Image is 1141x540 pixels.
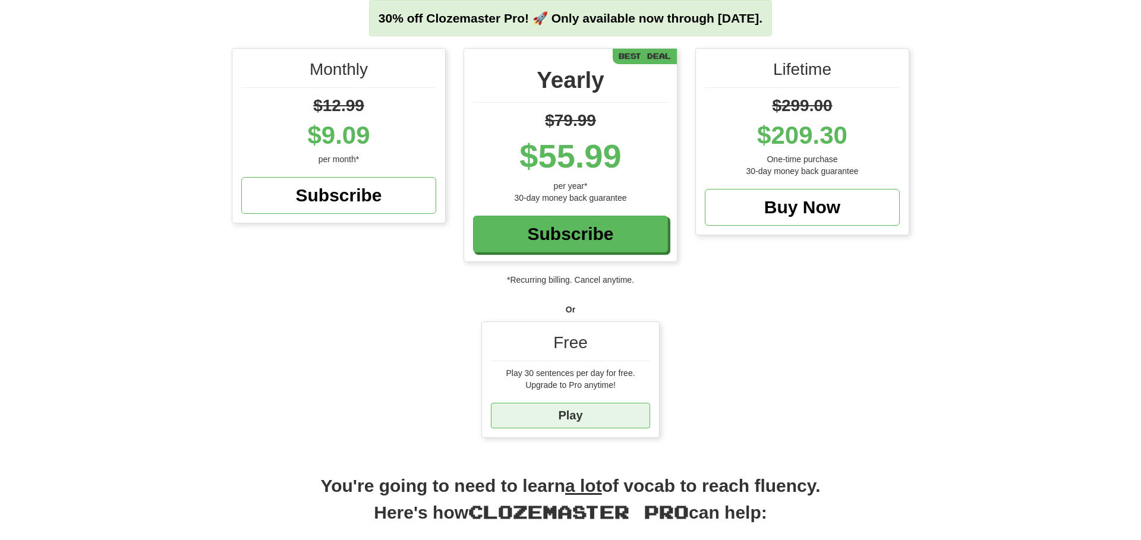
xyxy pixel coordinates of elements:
[241,177,436,214] a: Subscribe
[241,118,436,153] div: $9.09
[491,379,650,391] div: Upgrade to Pro anytime!
[473,64,668,103] div: Yearly
[491,367,650,379] div: Play 30 sentences per day for free.
[613,49,677,64] div: Best Deal
[491,403,650,428] a: Play
[473,216,668,252] a: Subscribe
[473,132,668,180] div: $55.99
[772,96,832,115] span: $299.00
[468,501,689,522] span: Clozemaster Pro
[705,189,900,226] a: Buy Now
[473,192,668,204] div: 30-day money back guarantee
[232,473,909,538] h2: You're going to need to learn of vocab to reach fluency. Here's how can help:
[566,305,575,314] strong: Or
[491,331,650,361] div: Free
[379,11,762,25] strong: 30% off Clozemaster Pro! 🚀 Only available now through [DATE].
[545,111,596,130] span: $79.99
[313,96,364,115] span: $12.99
[705,165,900,177] div: 30-day money back guarantee
[705,153,900,165] div: One-time purchase
[241,58,436,88] div: Monthly
[705,58,900,88] div: Lifetime
[241,153,436,165] div: per month*
[565,476,602,495] u: a lot
[473,180,668,192] div: per year*
[705,118,900,153] div: $209.30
